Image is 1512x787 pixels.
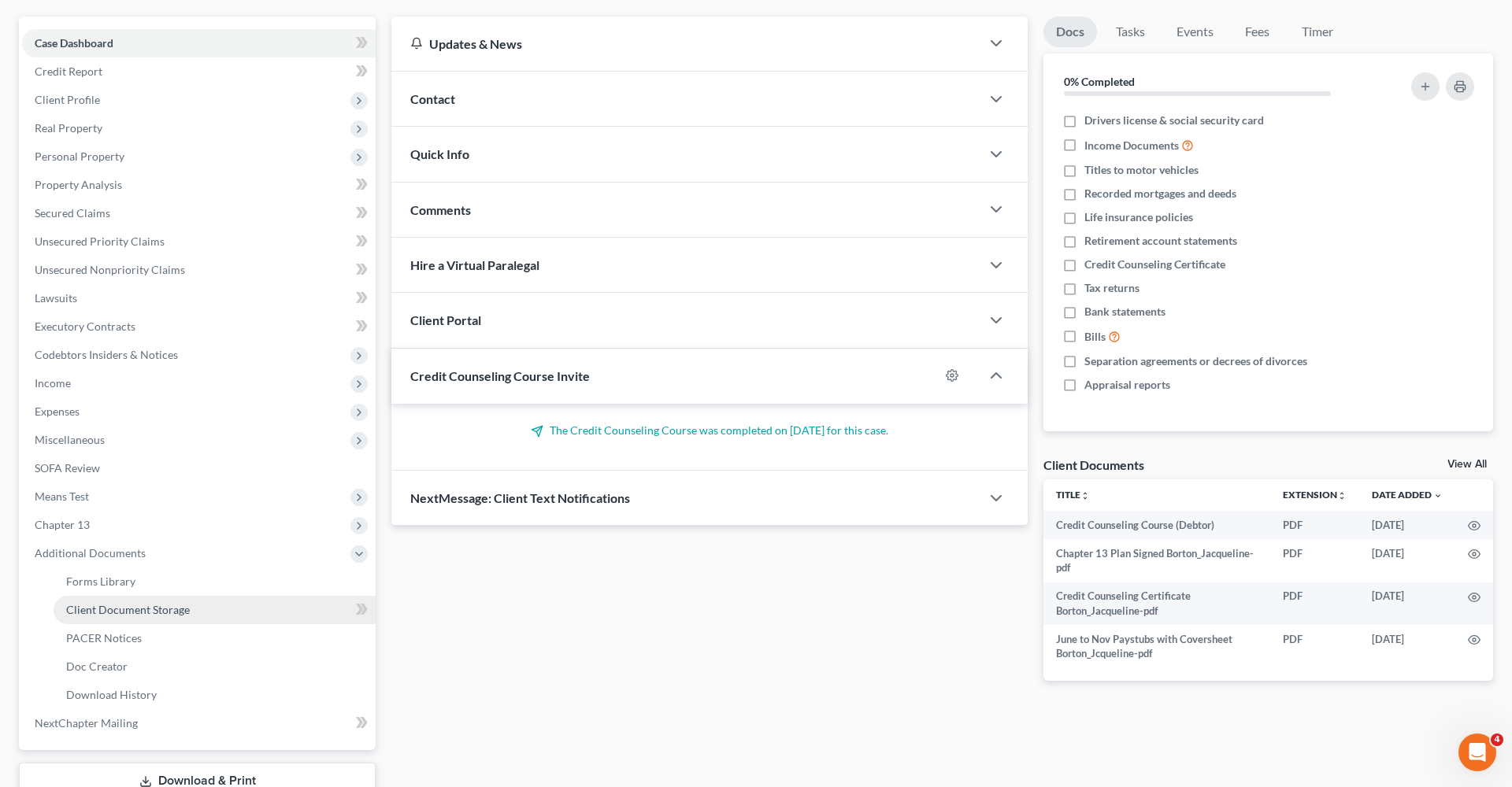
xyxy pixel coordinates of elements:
[1084,209,1193,225] span: Life insurance policies
[1359,511,1455,539] td: [DATE]
[1043,539,1270,582] td: Chapter 13 Plan Signed Borton_Jacqueline-pdf
[35,263,185,276] span: Unsecured Nonpriority Claims
[1064,75,1135,88] strong: 0% Completed
[66,688,157,701] span: Download History
[1084,186,1236,201] span: Recorded mortgages and deeds
[410,35,962,52] div: Updates & News
[1283,489,1347,501] a: Extensionunfold_more
[54,681,376,709] a: Download History
[54,567,376,596] a: Forms Library
[54,652,376,681] a: Doc Creator
[1270,625,1359,668] td: PDF
[35,178,122,191] span: Property Analysis
[1337,491,1347,501] i: unfold_more
[1084,353,1307,369] span: Separation agreements or decrees of divorces
[1164,17,1226,47] a: Events
[35,65,102,78] span: Credit Report
[35,405,80,418] span: Expenses
[1043,17,1097,47] a: Docs
[1359,539,1455,582] td: [DATE]
[410,202,471,217] span: Comments
[410,91,455,106] span: Contact
[1056,489,1090,501] a: Titleunfold_more
[1270,539,1359,582] td: PDF
[35,518,90,531] span: Chapter 13
[66,631,142,645] span: PACER Notices
[1084,280,1140,296] span: Tax returns
[1084,113,1264,128] span: Drivers license & social security card
[410,312,481,327] span: Client Portal
[1270,582,1359,626] td: PDF
[1359,582,1455,626] td: [DATE]
[35,206,110,220] span: Secured Claims
[1084,233,1237,249] span: Retirement account statements
[35,490,89,503] span: Means Test
[410,146,469,161] span: Quick Info
[22,312,376,341] a: Executory Contracts
[1372,489,1443,501] a: Date Added expand_more
[1103,17,1158,47] a: Tasks
[35,716,138,730] span: NextChapter Mailing
[1084,257,1225,272] span: Credit Counseling Certificate
[66,603,190,616] span: Client Document Storage
[1080,491,1090,501] i: unfold_more
[35,93,100,106] span: Client Profile
[410,257,539,272] span: Hire a Virtual Paralegal
[35,376,71,390] span: Income
[1491,733,1503,746] span: 4
[35,150,124,163] span: Personal Property
[1043,582,1270,626] td: Credit Counseling Certificate Borton_Jacqueline-pdf
[1084,138,1179,153] span: Income Documents
[22,57,376,86] a: Credit Report
[35,121,102,135] span: Real Property
[22,227,376,256] a: Unsecured Priority Claims
[22,199,376,227] a: Secured Claims
[1084,329,1106,345] span: Bills
[1084,304,1165,320] span: Bank statements
[66,575,135,588] span: Forms Library
[35,235,165,248] span: Unsecured Priority Claims
[22,284,376,312] a: Lawsuits
[35,546,146,560] span: Additional Documents
[1043,456,1144,473] div: Client Documents
[1043,625,1270,668] td: June to Nov Paystubs with Coversheet Borton_Jcqueline-pdf
[1043,511,1270,539] td: Credit Counseling Course (Debtor)
[54,596,376,624] a: Client Document Storage
[22,256,376,284] a: Unsecured Nonpriority Claims
[22,29,376,57] a: Case Dashboard
[1084,377,1170,393] span: Appraisal reports
[35,320,135,333] span: Executory Contracts
[1433,491,1443,501] i: expand_more
[410,423,1009,438] p: The Credit Counseling Course was completed on [DATE] for this case.
[66,660,128,673] span: Doc Creator
[1447,459,1487,470] a: View All
[22,454,376,482] a: SOFA Review
[1458,733,1496,771] iframe: Intercom live chat
[22,171,376,199] a: Property Analysis
[35,36,113,50] span: Case Dashboard
[54,624,376,652] a: PACER Notices
[35,291,77,305] span: Lawsuits
[35,433,105,446] span: Miscellaneous
[22,709,376,737] a: NextChapter Mailing
[410,490,630,505] span: NextMessage: Client Text Notifications
[1289,17,1346,47] a: Timer
[1232,17,1283,47] a: Fees
[1270,511,1359,539] td: PDF
[410,368,590,383] span: Credit Counseling Course Invite
[1359,625,1455,668] td: [DATE]
[35,461,100,475] span: SOFA Review
[1084,162,1199,178] span: Titles to motor vehicles
[35,348,178,361] span: Codebtors Insiders & Notices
